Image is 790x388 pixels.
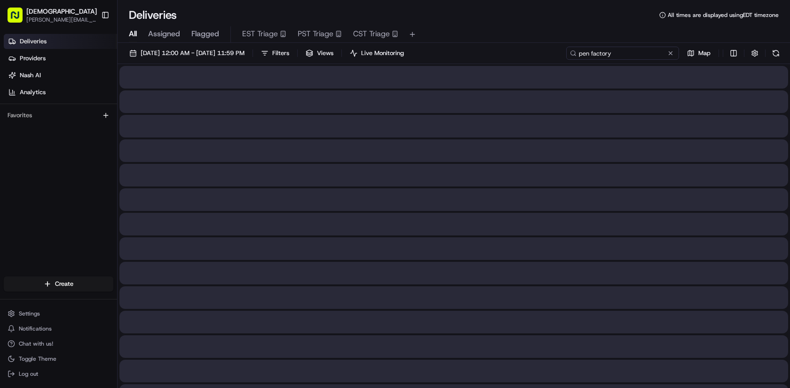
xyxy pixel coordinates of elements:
span: Settings [19,310,40,317]
button: [PERSON_NAME][EMAIL_ADDRESS][DOMAIN_NAME] [26,16,97,24]
a: 💻API Documentation [76,133,155,150]
div: 📗 [9,137,17,145]
button: [DEMOGRAPHIC_DATA] [26,7,97,16]
span: EST Triage [242,28,278,40]
span: CST Triage [353,28,390,40]
span: Notifications [19,325,52,332]
button: Create [4,276,113,291]
button: [DEMOGRAPHIC_DATA][PERSON_NAME][EMAIL_ADDRESS][DOMAIN_NAME] [4,4,97,26]
button: Live Monitoring [346,47,408,60]
input: Clear [24,61,155,71]
div: Start new chat [32,90,154,99]
span: Views [317,49,333,57]
button: Chat with us! [4,337,113,350]
a: Providers [4,51,117,66]
span: Flagged [191,28,219,40]
span: Chat with us! [19,340,53,348]
span: Map [698,49,711,57]
span: [DATE] 12:00 AM - [DATE] 11:59 PM [141,49,245,57]
span: Create [55,280,73,288]
span: Providers [20,54,46,63]
span: Live Monitoring [361,49,404,57]
h1: Deliveries [129,8,177,23]
button: Filters [257,47,293,60]
img: 1736555255976-a54dd68f-1ca7-489b-9aae-adbdc363a1c4 [9,90,26,107]
button: Views [301,47,338,60]
img: Nash [9,9,28,28]
div: Favorites [4,108,113,123]
button: Notifications [4,322,113,335]
span: API Documentation [89,137,151,146]
button: Refresh [769,47,782,60]
a: Powered byPylon [66,159,114,167]
button: Start new chat [160,93,171,104]
span: Pylon [94,160,114,167]
button: Settings [4,307,113,320]
span: Log out [19,370,38,378]
div: 💻 [79,137,87,145]
span: Deliveries [20,37,47,46]
span: Toggle Theme [19,355,56,363]
span: Assigned [148,28,180,40]
div: We're available if you need us! [32,99,119,107]
button: Toggle Theme [4,352,113,365]
button: Log out [4,367,113,380]
a: Nash AI [4,68,117,83]
a: Deliveries [4,34,117,49]
span: All times are displayed using EDT timezone [668,11,779,19]
span: PST Triage [298,28,333,40]
button: Map [683,47,715,60]
a: Analytics [4,85,117,100]
span: Nash AI [20,71,41,80]
span: Filters [272,49,289,57]
p: Welcome 👋 [9,38,171,53]
input: Type to search [566,47,679,60]
span: Analytics [20,88,46,97]
span: All [129,28,137,40]
span: Knowledge Base [19,137,72,146]
a: 📗Knowledge Base [6,133,76,150]
button: [DATE] 12:00 AM - [DATE] 11:59 PM [125,47,249,60]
